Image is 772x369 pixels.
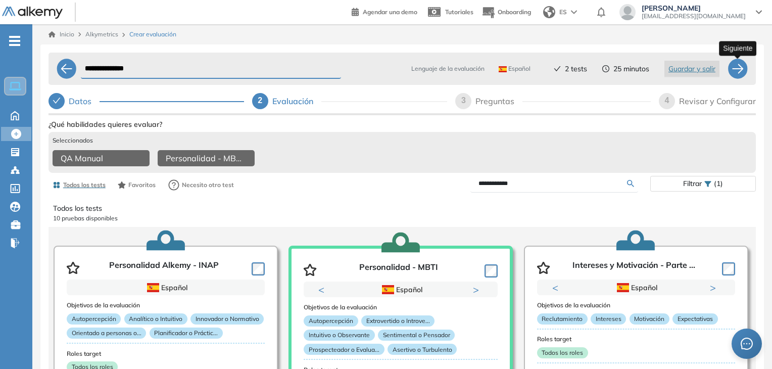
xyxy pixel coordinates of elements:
[53,136,93,145] span: Seleccionados
[537,302,735,309] h3: Objetivos de la evaluación
[67,328,146,339] p: Orientado a personas o...
[164,175,238,195] button: Necesito otro test
[304,304,498,311] h3: Objetivos de la evaluación
[361,315,435,327] p: Extrovertido o Introve...
[445,8,473,16] span: Tutoriales
[109,260,219,275] p: Personalidad Alkemy - INAP
[53,214,751,223] p: 10 pruebas disponibles
[272,93,321,109] div: Evaluación
[166,152,243,164] span: Personalidad - MBTI
[642,4,746,12] span: [PERSON_NAME]
[61,152,103,164] span: QA Manual
[573,282,700,293] div: Español
[103,282,229,293] div: Español
[150,328,223,339] p: Planificador o Práctic...
[664,61,719,77] button: Guardar y salir
[388,344,457,355] p: Asertivo o Turbulento
[114,176,160,194] button: Favoritos
[710,283,720,293] button: Next
[411,298,419,299] button: 3
[642,12,746,20] span: [EMAIL_ADDRESS][DOMAIN_NAME]
[147,283,159,292] img: ESP
[537,347,588,358] p: Todos los roles
[85,30,118,38] span: Alkymetrics
[258,96,262,105] span: 2
[646,296,654,297] button: 3
[304,344,384,355] p: Prospecteador o Evalua...
[659,93,756,109] div: 4Revisar y Configurar
[2,7,63,19] img: Logo
[252,93,448,109] div: 2Evaluación
[499,66,507,72] img: ESP
[455,93,651,109] div: 3Preguntas
[382,285,394,294] img: ESP
[481,2,531,23] button: Onboarding
[499,65,530,73] span: Español
[537,336,735,343] h3: Roles target
[182,180,234,190] span: Necesito otro test
[190,313,264,325] p: Innovador o Normativo
[63,180,106,190] span: Todos los tests
[672,313,717,325] p: Expectativas
[9,40,20,42] i: -
[378,330,455,341] p: Sentimental o Pensador
[668,63,715,74] span: Guardar y salir
[67,350,265,357] h3: Roles target
[554,65,561,72] span: check
[461,96,466,105] span: 3
[304,315,358,327] p: Autopercepción
[69,93,100,109] div: Datos
[124,313,187,325] p: Analítico o Intuitivo
[363,8,417,16] span: Agendar una demo
[49,30,74,39] a: Inicio
[714,176,723,191] span: (1)
[49,119,162,130] span: ¿Qué habilidades quieres evaluar?
[49,176,110,194] button: Todos los tests
[399,298,407,299] button: 2
[741,338,753,350] span: message
[475,93,522,109] div: Preguntas
[591,313,626,325] p: Intereses
[128,180,156,190] span: Favoritos
[382,298,395,299] button: 1
[630,313,669,325] p: Motivación
[571,10,577,14] img: arrow
[634,296,642,297] button: 2
[352,5,417,17] a: Agendar una demo
[552,283,562,293] button: Previous
[129,30,176,39] span: Crear evaluación
[572,260,695,275] p: Intereses y Motivación - Parte ...
[304,330,374,341] p: Intuitivo o Observante
[339,284,463,295] div: Español
[543,6,555,18] img: world
[602,65,609,72] span: clock-circle
[411,64,485,73] span: Lenguaje de la evaluación
[565,64,587,74] span: 2 tests
[617,283,629,292] img: ESP
[53,97,61,105] span: check
[679,93,756,109] div: Revisar y Configurar
[618,296,630,297] button: 1
[559,8,567,17] span: ES
[49,93,244,109] div: Datos
[318,285,328,295] button: Previous
[498,8,531,16] span: Onboarding
[67,313,121,325] p: Autopercepción
[359,262,438,278] p: Personalidad - MBTI
[613,64,649,74] span: 25 minutos
[683,176,702,191] span: Filtrar
[53,203,751,214] p: Todos los tests
[473,285,483,295] button: Next
[665,96,669,105] span: 4
[67,302,265,309] h3: Objetivos de la evaluación
[723,43,752,54] p: Siguiente
[537,313,588,325] p: Reclutamiento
